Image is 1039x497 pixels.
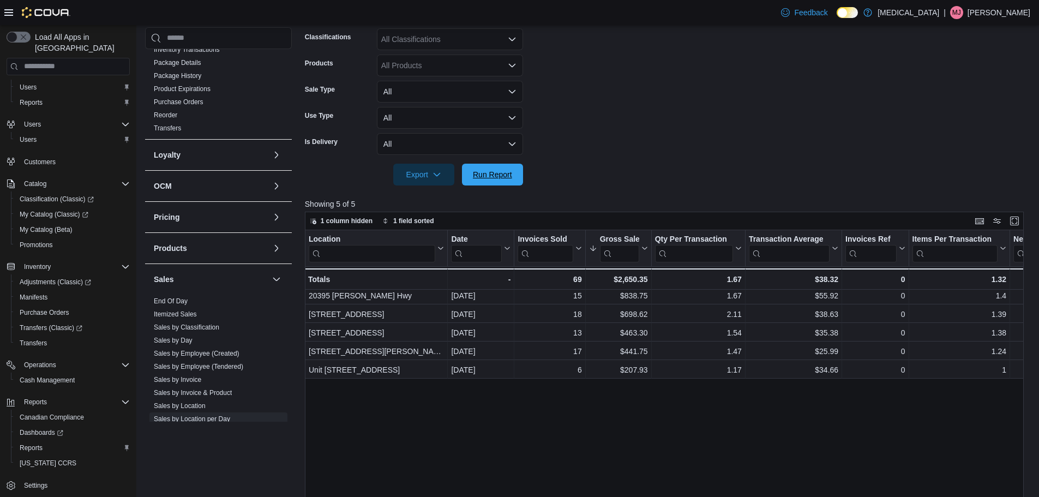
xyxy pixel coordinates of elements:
[912,234,998,244] div: Items Per Transaction
[154,181,172,191] h3: OCM
[20,413,84,422] span: Canadian Compliance
[154,149,181,160] h3: Loyalty
[154,388,232,397] span: Sales by Invoice & Product
[24,262,51,271] span: Inventory
[749,234,830,262] div: Transaction Average
[777,2,832,23] a: Feedback
[20,396,51,409] button: Reports
[321,217,373,225] span: 1 column hidden
[878,6,939,19] p: [MEDICAL_DATA]
[20,241,53,249] span: Promotions
[154,336,193,345] span: Sales by Day
[845,326,905,339] div: 0
[2,176,134,191] button: Catalog
[393,217,434,225] span: 1 field sorted
[912,289,1006,302] div: 1.4
[20,459,76,468] span: [US_STATE] CCRS
[912,234,1006,262] button: Items Per Transaction
[24,158,56,166] span: Customers
[654,345,741,358] div: 1.47
[845,234,905,262] button: Invoices Ref
[588,234,647,262] button: Gross Sales
[15,223,130,236] span: My Catalog (Beta)
[20,118,130,131] span: Users
[15,223,77,236] a: My Catalog (Beta)
[270,242,283,255] button: Products
[15,96,47,109] a: Reports
[15,133,130,146] span: Users
[2,357,134,373] button: Operations
[154,149,268,160] button: Loyalty
[15,291,52,304] a: Manifests
[912,308,1006,321] div: 1.39
[154,362,243,371] span: Sales by Employee (Tendered)
[20,98,43,107] span: Reports
[599,234,639,262] div: Gross Sales
[154,274,174,285] h3: Sales
[845,363,905,376] div: 0
[24,481,47,490] span: Settings
[11,80,134,95] button: Users
[309,308,444,321] div: [STREET_ADDRESS]
[393,164,454,185] button: Export
[154,243,187,254] h3: Products
[154,71,201,80] span: Package History
[308,273,444,286] div: Totals
[749,234,830,244] div: Transaction Average
[20,428,63,437] span: Dashboards
[15,321,87,334] a: Transfers (Classic)
[20,225,73,234] span: My Catalog (Beta)
[15,193,98,206] a: Classification (Classic)
[845,345,905,358] div: 0
[154,402,206,410] span: Sales by Location
[11,440,134,456] button: Reports
[154,375,201,384] span: Sales by Invoice
[968,6,1030,19] p: [PERSON_NAME]
[588,289,647,302] div: $838.75
[15,276,95,289] a: Adjustments (Classic)
[378,214,439,227] button: 1 field sorted
[15,81,41,94] a: Users
[518,289,581,302] div: 15
[15,208,130,221] span: My Catalog (Classic)
[837,7,858,18] input: Dark Mode
[451,234,502,244] div: Date
[15,276,130,289] span: Adjustments (Classic)
[2,259,134,274] button: Inventory
[15,426,130,439] span: Dashboards
[944,6,946,19] p: |
[154,124,181,132] a: Transfers
[451,326,511,339] div: [DATE]
[20,155,60,169] a: Customers
[20,293,47,302] span: Manifests
[20,260,55,273] button: Inventory
[912,345,1006,358] div: 1.24
[309,363,444,376] div: Unit [STREET_ADDRESS]
[749,273,838,286] div: $38.32
[270,148,283,161] button: Loyalty
[654,308,741,321] div: 2.11
[518,273,581,286] div: 69
[990,214,1004,227] button: Display options
[154,415,230,423] span: Sales by Location per Day
[20,396,130,409] span: Reports
[588,363,647,376] div: $207.93
[154,324,219,331] a: Sales by Classification
[15,96,130,109] span: Reports
[845,234,896,244] div: Invoices Ref
[309,234,435,262] div: Location
[462,164,523,185] button: Run Report
[154,58,201,67] span: Package Details
[11,290,134,305] button: Manifests
[845,308,905,321] div: 0
[1008,214,1021,227] button: Enter fullscreen
[952,6,961,19] span: MJ
[24,361,56,369] span: Operations
[154,389,232,397] a: Sales by Invoice & Product
[154,297,188,306] span: End Of Day
[20,135,37,144] span: Users
[15,457,130,470] span: Washington CCRS
[451,308,511,321] div: [DATE]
